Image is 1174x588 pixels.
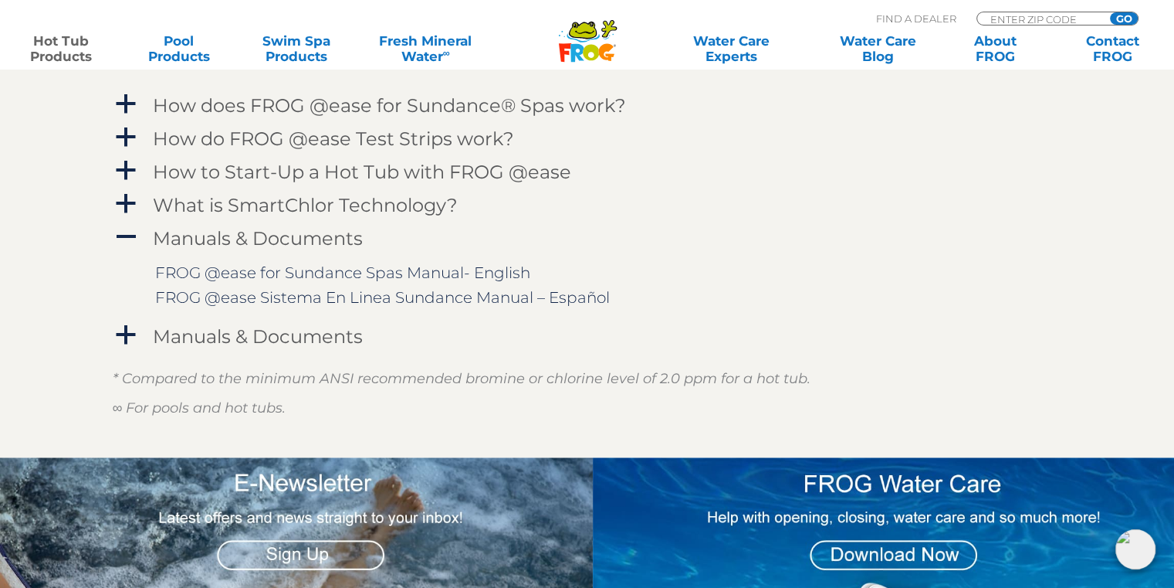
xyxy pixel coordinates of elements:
[114,126,137,149] span: a
[114,93,137,116] span: a
[876,12,956,25] p: Find A Dealer
[113,191,1062,219] a: a What is SmartChlor Technology?
[114,226,137,249] span: A
[1067,33,1159,64] a: ContactFROG
[113,124,1062,153] a: a How do FROG @ease Test Strips work?
[114,159,137,182] span: a
[251,33,342,64] a: Swim SpaProducts
[153,95,626,116] h4: How does FROG @ease for Sundance® Spas work?
[442,47,449,59] sup: ∞
[113,322,1062,351] a: a Manuals & Documents
[133,33,224,64] a: PoolProducts
[113,158,1062,186] a: a How to Start-Up a Hot Tub with FROG @ease
[114,192,137,216] span: a
[113,370,810,387] em: * Compared to the minimum ANSI recommended bromine or chlorine level of 2.0 ppm for a hot tub.
[153,161,571,182] h4: How to Start-Up a Hot Tub with FROG @ease
[153,326,363,347] h4: Manuals & Documents
[657,33,806,64] a: Water CareExperts
[153,128,514,149] h4: How do FROG @ease Test Strips work?
[989,12,1093,25] input: Zip Code Form
[153,228,363,249] h4: Manuals & Documents
[368,33,482,64] a: Fresh MineralWater∞
[113,224,1062,253] a: A Manuals & Documents
[832,33,923,64] a: Water CareBlog
[153,195,458,216] h4: What is SmartChlor Technology?
[1115,529,1155,569] img: openIcon
[15,33,107,64] a: Hot TubProducts
[155,263,530,282] a: FROG @ease for Sundance Spas Manual- English
[113,399,286,416] em: ∞ For pools and hot tubs.
[155,288,610,307] a: FROG @ease Sistema En Linea Sundance Manual – Español
[949,33,1040,64] a: AboutFROG
[113,91,1062,120] a: a How does FROG @ease for Sundance® Spas work?
[1110,12,1138,25] input: GO
[114,324,137,347] span: a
